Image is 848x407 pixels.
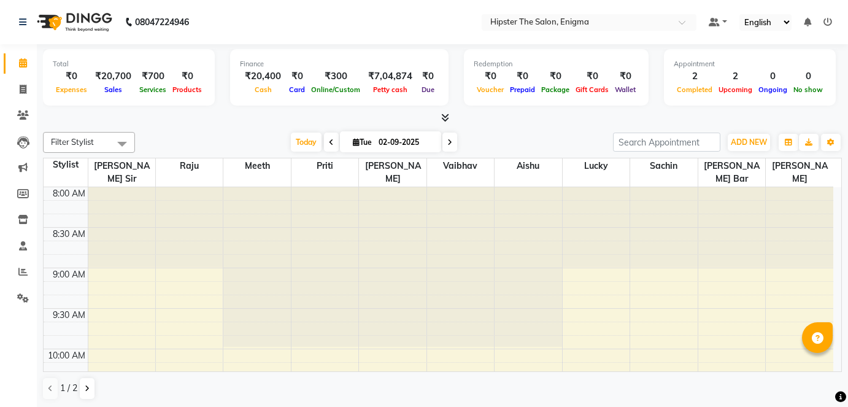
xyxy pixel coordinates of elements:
[375,133,436,152] input: 2025-09-02
[50,309,88,322] div: 9:30 AM
[90,69,136,83] div: ₹20,700
[790,85,826,94] span: No show
[674,69,715,83] div: 2
[474,59,639,69] div: Redemption
[169,69,205,83] div: ₹0
[363,69,417,83] div: ₹7,04,874
[240,69,286,83] div: ₹20,400
[538,85,572,94] span: Package
[44,158,88,171] div: Stylist
[53,69,90,83] div: ₹0
[755,85,790,94] span: Ongoing
[53,85,90,94] span: Expenses
[538,69,572,83] div: ₹0
[359,158,426,187] span: [PERSON_NAME]
[495,158,561,174] span: Aishu
[474,85,507,94] span: Voucher
[674,85,715,94] span: Completed
[766,158,833,187] span: [PERSON_NAME]
[755,69,790,83] div: 0
[223,158,290,174] span: meeth
[50,187,88,200] div: 8:00 AM
[572,85,612,94] span: Gift Cards
[60,382,77,395] span: 1 / 2
[240,59,439,69] div: Finance
[136,85,169,94] span: Services
[51,137,94,147] span: Filter Stylist
[101,85,125,94] span: Sales
[135,5,189,39] b: 08047224946
[169,85,205,94] span: Products
[88,158,155,187] span: [PERSON_NAME] sir
[45,349,88,362] div: 10:00 AM
[50,228,88,241] div: 8:30 AM
[286,69,308,83] div: ₹0
[698,158,765,187] span: [PERSON_NAME] bar
[612,85,639,94] span: Wallet
[427,158,494,174] span: vaibhav
[612,69,639,83] div: ₹0
[563,158,630,174] span: Lucky
[572,69,612,83] div: ₹0
[136,69,169,83] div: ₹700
[715,85,755,94] span: Upcoming
[507,85,538,94] span: Prepaid
[613,133,720,152] input: Search Appointment
[474,69,507,83] div: ₹0
[252,85,275,94] span: Cash
[674,59,826,69] div: Appointment
[715,69,755,83] div: 2
[31,5,115,39] img: logo
[286,85,308,94] span: Card
[731,138,767,147] span: ADD NEW
[630,158,697,174] span: sachin
[50,268,88,281] div: 9:00 AM
[418,85,437,94] span: Due
[53,59,205,69] div: Total
[291,133,322,152] span: Today
[308,85,363,94] span: Online/Custom
[370,85,411,94] span: Petty cash
[291,158,358,174] span: priti
[417,69,439,83] div: ₹0
[350,138,375,147] span: Tue
[308,69,363,83] div: ₹300
[156,158,223,174] span: Raju
[790,69,826,83] div: 0
[728,134,770,151] button: ADD NEW
[507,69,538,83] div: ₹0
